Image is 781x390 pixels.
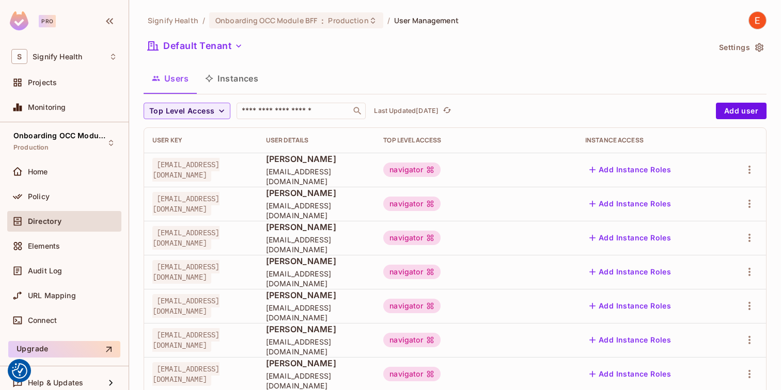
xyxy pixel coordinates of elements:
span: [PERSON_NAME] [266,255,367,267]
span: [PERSON_NAME] [266,187,367,199]
span: [EMAIL_ADDRESS][DOMAIN_NAME] [266,167,367,186]
button: Add user [716,103,767,119]
span: Directory [28,217,61,225]
span: Help & Updates [28,379,83,387]
span: Top Level Access [149,105,214,118]
div: navigator [383,197,440,211]
div: Pro [39,15,56,27]
span: refresh [443,106,451,116]
div: navigator [383,265,440,279]
span: Production [13,143,49,152]
span: Projects [28,78,57,87]
span: S [11,49,27,64]
span: [PERSON_NAME] [266,358,367,369]
img: SReyMgAAAABJRU5ErkJggg== [10,11,28,30]
div: Top Level Access [383,136,569,144]
button: Add Instance Roles [585,230,675,246]
span: [EMAIL_ADDRESS][DOMAIN_NAME] [266,201,367,220]
span: [EMAIL_ADDRESS][DOMAIN_NAME] [266,337,367,356]
div: navigator [383,333,440,347]
button: Upgrade [8,341,120,358]
span: URL Mapping [28,291,76,300]
img: Ebin Chathoth Sleeba [749,12,766,29]
span: Workspace: Signify Health [33,53,82,61]
button: Default Tenant [144,38,247,54]
button: Settings [715,39,767,56]
span: Monitoring [28,103,66,111]
span: [EMAIL_ADDRESS][DOMAIN_NAME] [152,328,220,352]
span: [EMAIL_ADDRESS][DOMAIN_NAME] [152,158,220,182]
p: Last Updated [DATE] [374,107,439,115]
div: navigator [383,163,440,177]
span: User Management [394,15,459,25]
button: Instances [197,66,267,91]
button: Top Level Access [144,103,230,119]
button: Add Instance Roles [585,366,675,382]
button: Add Instance Roles [585,332,675,348]
span: [EMAIL_ADDRESS][DOMAIN_NAME] [152,192,220,216]
li: / [202,15,205,25]
span: Onboarding OCC Module BFF [13,132,106,140]
span: Click to refresh data [439,105,453,117]
button: refresh [441,105,453,117]
button: Users [144,66,197,91]
span: [EMAIL_ADDRESS][DOMAIN_NAME] [266,235,367,254]
button: Add Instance Roles [585,196,675,212]
div: navigator [383,367,440,381]
span: Connect [28,316,57,324]
button: Add Instance Roles [585,298,675,314]
span: [PERSON_NAME] [266,153,367,165]
div: navigator [383,299,440,313]
div: User Key [152,136,249,144]
button: Add Instance Roles [585,161,675,178]
div: User Details [266,136,367,144]
span: Home [28,168,48,176]
span: : [321,17,324,25]
span: the active workspace [148,15,198,25]
button: Consent Preferences [12,363,27,379]
span: [PERSON_NAME] [266,221,367,233]
div: Instance Access [585,136,713,144]
span: [EMAIL_ADDRESS][DOMAIN_NAME] [266,269,367,288]
span: [PERSON_NAME] [266,289,367,301]
span: Onboarding OCC Module BFF [215,15,317,25]
span: [EMAIL_ADDRESS][DOMAIN_NAME] [152,260,220,284]
span: Elements [28,242,60,250]
span: [PERSON_NAME] [266,323,367,335]
span: [EMAIL_ADDRESS][DOMAIN_NAME] [266,303,367,322]
button: Add Instance Roles [585,264,675,280]
span: Policy [28,192,50,201]
span: [EMAIL_ADDRESS][DOMAIN_NAME] [152,362,220,386]
li: / [387,15,390,25]
span: Audit Log [28,267,62,275]
span: Production [328,15,368,25]
img: Revisit consent button [12,363,27,379]
span: [EMAIL_ADDRESS][DOMAIN_NAME] [152,226,220,250]
span: [EMAIL_ADDRESS][DOMAIN_NAME] [152,294,220,318]
div: navigator [383,231,440,245]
